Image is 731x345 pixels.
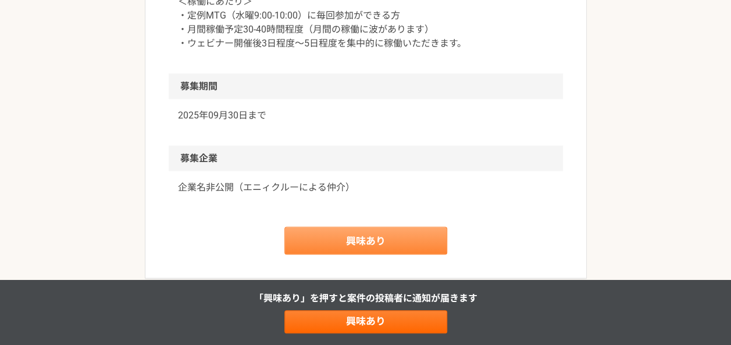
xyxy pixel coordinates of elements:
[169,146,563,171] h2: 募集企業
[178,181,554,195] a: 企業名非公開（エニィクルーによる仲介）
[284,310,447,333] a: 興味あり
[284,227,447,255] a: 興味あり
[254,292,477,306] p: 「興味あり」を押すと 案件の投稿者に通知が届きます
[169,74,563,99] h2: 募集期間
[178,109,554,123] p: 2025年09月30日まで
